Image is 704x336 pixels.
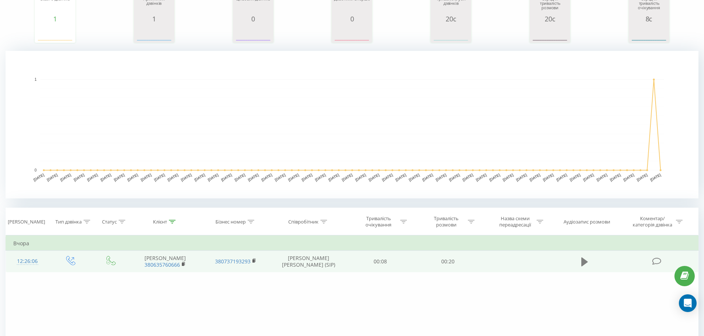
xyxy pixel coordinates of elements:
text: [DATE] [555,173,568,182]
div: 20с [432,15,469,22]
text: [DATE] [100,173,112,182]
text: [DATE] [113,173,125,182]
div: Тип дзвінка [55,219,82,225]
text: [DATE] [448,173,460,182]
td: [PERSON_NAME] [130,251,200,272]
text: [DATE] [582,173,595,182]
div: 0 [235,15,272,22]
td: 00:08 [347,251,414,272]
text: [DATE] [140,173,152,182]
div: Співробітник [288,219,319,225]
svg: A chart. [432,22,469,45]
text: [DATE] [422,173,434,182]
text: [DATE] [381,173,394,182]
div: Статус [102,219,117,225]
text: 1 [34,77,37,82]
td: 00:20 [414,251,482,272]
text: [DATE] [542,173,554,182]
div: Бізнес номер [215,219,246,225]
text: [DATE] [341,173,353,182]
svg: A chart. [333,22,370,45]
text: [DATE] [288,173,300,182]
text: [DATE] [86,173,99,182]
div: Open Intercom Messenger [679,294,697,312]
svg: A chart. [6,51,698,198]
text: [DATE] [529,173,541,182]
text: [DATE] [180,173,193,182]
div: Назва схеми переадресації [495,215,535,228]
div: Коментар/категорія дзвінка [631,215,674,228]
text: [DATE] [207,173,219,182]
text: [DATE] [516,173,528,182]
text: [DATE] [73,173,85,182]
text: [DATE] [220,173,232,182]
text: [DATE] [274,173,286,182]
text: [DATE] [59,173,72,182]
div: 1 [136,15,173,22]
text: [DATE] [46,173,58,182]
div: [PERSON_NAME] [8,219,45,225]
div: Тривалість очікування [359,215,398,228]
div: 8с [630,15,667,22]
text: [DATE] [153,173,166,182]
text: [DATE] [609,173,622,182]
div: Клієнт [153,219,167,225]
text: [DATE] [475,173,487,182]
svg: A chart. [630,22,667,45]
text: [DATE] [247,173,259,182]
text: [DATE] [368,173,380,182]
div: Аудіозапис розмови [564,219,610,225]
text: [DATE] [596,173,608,182]
text: [DATE] [569,173,581,182]
div: Тривалість розмови [426,215,466,228]
text: [DATE] [33,173,45,182]
a: 380635760666 [144,261,180,268]
text: [DATE] [234,173,246,182]
text: [DATE] [301,173,313,182]
td: Вчора [6,236,698,251]
a: 380737193293 [215,258,251,265]
text: [DATE] [127,173,139,182]
text: 0 [34,168,37,172]
svg: A chart. [235,22,272,45]
text: [DATE] [636,173,648,182]
div: 12:26:06 [13,254,42,269]
div: 20с [531,15,568,22]
text: [DATE] [408,173,420,182]
text: [DATE] [354,173,367,182]
text: [DATE] [502,173,514,182]
div: 0 [333,15,370,22]
text: [DATE] [435,173,447,182]
text: [DATE] [395,173,407,182]
text: [DATE] [194,173,206,182]
svg: A chart. [531,22,568,45]
text: [DATE] [649,173,662,182]
svg: A chart. [136,22,173,45]
text: [DATE] [489,173,501,182]
text: [DATE] [261,173,273,182]
td: [PERSON_NAME] [PERSON_NAME] (SIP) [271,251,347,272]
div: 1 [37,15,74,22]
text: [DATE] [623,173,635,182]
text: [DATE] [462,173,474,182]
text: [DATE] [314,173,326,182]
text: [DATE] [167,173,179,182]
svg: A chart. [37,22,74,45]
text: [DATE] [328,173,340,182]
